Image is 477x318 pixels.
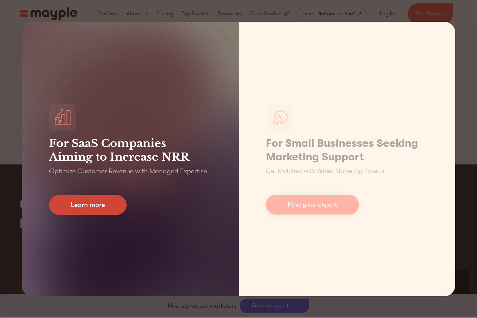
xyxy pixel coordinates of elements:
[266,195,359,214] a: Find your expert
[49,195,127,215] a: Learn more
[49,166,207,176] p: Optimize Customer Revenue with Managed Expertise
[266,166,384,176] p: Get Matched with Vetted Marketing Experts
[266,137,428,164] h1: For Small Businesses Seeking Marketing Support
[49,137,211,164] h3: For SaaS Companies Aiming to Increase NRR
